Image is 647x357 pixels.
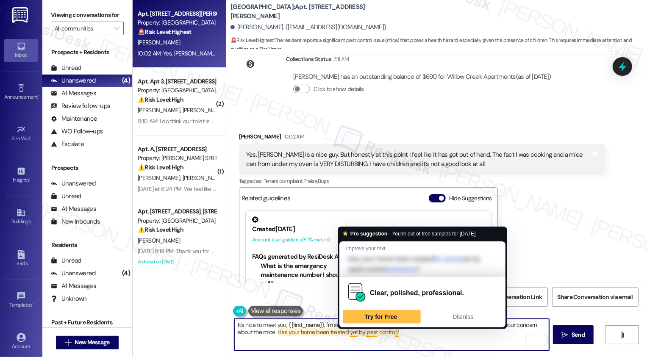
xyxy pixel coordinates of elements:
[120,74,132,87] div: (4)
[42,241,132,249] div: Residents
[51,294,87,303] div: Unknown
[252,225,485,234] div: Created [DATE]
[182,106,225,114] span: [PERSON_NAME]
[230,23,386,32] div: [PERSON_NAME]. ([EMAIL_ADDRESS][DOMAIN_NAME])
[138,163,183,171] strong: ⚠️ Risk Level: High
[138,216,216,225] div: Property: [GEOGRAPHIC_DATA]
[51,205,96,213] div: All Messages
[51,256,81,265] div: Unread
[239,132,605,144] div: [PERSON_NAME]
[114,25,119,32] i: 
[51,192,81,201] div: Unread
[242,194,291,206] div: Related guidelines
[318,177,329,185] span: Bugs
[51,76,96,85] div: Unanswered
[138,28,192,36] strong: 🚨 Risk Level: Highest
[42,318,132,327] div: Past + Future Residents
[138,226,183,233] strong: ⚠️ Risk Level: High
[33,301,34,307] span: •
[51,114,97,123] div: Maintenance
[286,55,331,64] div: Collections Status
[138,18,216,27] div: Property: [GEOGRAPHIC_DATA]
[51,282,96,291] div: All Messages
[4,39,38,62] a: Inbox
[230,3,400,21] b: [GEOGRAPHIC_DATA]: Apt. [STREET_ADDRESS][PERSON_NAME]
[138,39,180,46] span: [PERSON_NAME]
[138,106,183,114] span: [PERSON_NAME]
[478,288,547,307] button: Get Conversation Link
[138,77,216,86] div: Apt. Apt 3, [STREET_ADDRESS]
[51,8,124,22] label: Viewing conversations for
[75,338,109,347] span: New Message
[138,207,216,216] div: Apt. [STREET_ADDRESS], [STREET_ADDRESS]
[51,179,96,188] div: Unanswered
[137,257,217,267] div: Archived on [DATE]
[4,164,38,187] a: Insights •
[38,93,39,99] span: •
[246,150,591,169] div: Yes. [PERSON_NAME] is a nice guy. But honestly at this point I feel like it has got out of hand. ...
[55,22,110,35] input: All communities
[261,262,357,289] li: What is the emergency maintenance number I should call?
[234,319,549,351] textarea: To enrich screen reader interactions, please activate Accessibility in Grammarly extension settings
[12,7,30,23] img: ResiDesk Logo
[552,288,639,307] button: Share Conversation via email
[138,174,183,182] span: [PERSON_NAME]
[51,140,84,149] div: Escalate
[553,325,594,344] button: Send
[182,174,225,182] span: [PERSON_NAME]
[293,72,551,81] div: [PERSON_NAME] has an outstanding balance of $690 for Willow Creek Apartments (as of [DATE])
[138,9,216,18] div: Apt. [STREET_ADDRESS][PERSON_NAME]
[331,55,349,64] div: 7:11 AM
[4,330,38,353] a: Account
[558,293,633,302] span: Share Conversation via email
[252,252,340,261] b: FAQs generated by ResiDesk AI
[51,89,96,98] div: All Messages
[252,235,485,244] div: Account level guideline ( 67 % match)
[281,132,304,141] div: 10:02 AM
[314,85,364,94] label: Click to show details
[138,117,412,125] div: 9:10 AM: I do think our toilet is still leaking though in small increments because of build up I'...
[239,175,605,187] div: Tagged as:
[138,86,216,95] div: Property: [GEOGRAPHIC_DATA]
[42,163,132,172] div: Prospects
[51,269,96,278] div: Unanswered
[483,293,542,302] span: Get Conversation Link
[230,36,647,54] span: : The resident reports a significant pest control issue (mice) that poses a health hazard, especi...
[230,37,274,44] strong: 🚨 Risk Level: Highest
[51,127,103,136] div: WO Follow-ups
[264,177,303,185] span: Tenant complaint ,
[4,122,38,145] a: Site Visit •
[138,145,216,154] div: Apt. A, [STREET_ADDRESS]
[138,154,216,163] div: Property: [PERSON_NAME] SFR Portfolio
[51,217,100,226] div: New Inbounds
[562,332,568,338] i: 
[65,339,71,346] i: 
[4,205,38,228] a: Buildings
[303,177,318,185] span: Praise ,
[51,102,110,111] div: Review follow-ups
[31,134,32,140] span: •
[56,336,119,349] button: New Message
[572,330,585,339] span: Send
[449,194,492,203] label: Hide Suggestions
[138,237,180,244] span: [PERSON_NAME]
[619,332,625,338] i: 
[51,64,81,72] div: Unread
[29,176,31,182] span: •
[4,247,38,270] a: Leads
[42,48,132,57] div: Prospects + Residents
[120,267,132,280] div: (4)
[138,96,183,103] strong: ⚠️ Risk Level: High
[4,289,38,312] a: Templates •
